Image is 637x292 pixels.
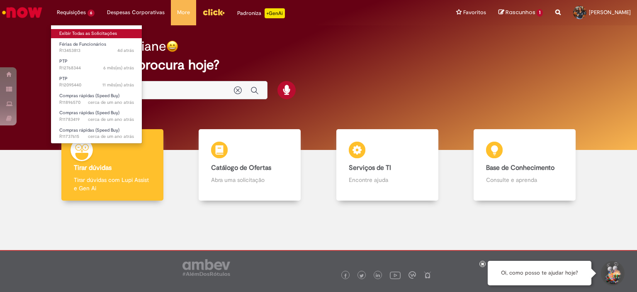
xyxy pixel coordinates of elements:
[74,176,151,192] p: Tirar dúvidas com Lupi Assist e Gen Ai
[390,270,401,280] img: logo_footer_youtube.png
[211,164,271,172] b: Catálogo de Ofertas
[59,133,134,140] span: R11737615
[537,9,543,17] span: 1
[51,126,142,141] a: Aberto R11737615 : Compras rápidas (Speed Buy)
[59,41,106,47] span: Férias de Funcionários
[349,164,391,172] b: Serviços de TI
[59,116,134,123] span: R11783419
[360,274,364,278] img: logo_footer_twitter.png
[166,40,178,52] img: happy-face.png
[202,6,225,18] img: click_logo_yellow_360x200.png
[211,176,288,184] p: Abra uma solicitação
[59,58,68,64] span: PTP
[486,164,554,172] b: Base de Conhecimento
[600,261,625,286] button: Iniciar Conversa de Suporte
[265,8,285,18] p: +GenAi
[74,164,112,172] b: Tirar dúvidas
[88,99,134,106] time: 16/08/2024 15:28:27
[44,129,181,201] a: Tirar dúvidas Tirar dúvidas com Lupi Assist e Gen Ai
[88,133,134,140] span: cerca de um ano atrás
[51,108,142,124] a: Aberto R11783419 : Compras rápidas (Speed Buy)
[59,82,134,88] span: R12095440
[59,93,119,99] span: Compras rápidas (Speed Buy)
[63,58,574,72] h2: O que você procura hoje?
[59,99,134,106] span: R11896570
[117,47,134,54] time: 27/08/2025 17:07:02
[589,9,631,16] span: [PERSON_NAME]
[59,65,134,71] span: R12768344
[182,259,230,276] img: logo_footer_ambev_rotulo_gray.png
[177,8,190,17] span: More
[506,8,535,16] span: Rascunhos
[103,65,134,71] span: 6 mês(es) atrás
[103,65,134,71] time: 07/03/2025 16:48:45
[88,116,134,123] time: 22/07/2024 12:08:18
[88,116,134,123] span: cerca de um ano atrás
[51,29,142,38] a: Exibir Todas as Solicitações
[51,74,142,90] a: Aberto R12095440 : PTP
[59,110,119,116] span: Compras rápidas (Speed Buy)
[102,82,134,88] span: 11 mês(es) atrás
[51,40,142,55] a: Aberto R13453813 : Férias de Funcionários
[376,273,380,278] img: logo_footer_linkedin.png
[456,129,594,201] a: Base de Conhecimento Consulte e aprenda
[88,99,134,106] span: cerca de um ano atrás
[117,47,134,54] span: 4d atrás
[343,274,348,278] img: logo_footer_facebook.png
[51,25,142,144] ul: Requisições
[59,47,134,54] span: R13453813
[88,133,134,140] time: 10/07/2024 08:34:44
[237,8,285,18] div: Padroniza
[318,129,456,201] a: Serviços de TI Encontre ajuda
[463,8,486,17] span: Favoritos
[59,76,68,82] span: PTP
[486,176,563,184] p: Consulte e aprenda
[57,8,86,17] span: Requisições
[181,129,319,201] a: Catálogo de Ofertas Abra uma solicitação
[1,4,44,21] img: ServiceNow
[498,9,543,17] a: Rascunhos
[59,127,119,133] span: Compras rápidas (Speed Buy)
[88,10,95,17] span: 6
[51,91,142,107] a: Aberto R11896570 : Compras rápidas (Speed Buy)
[424,271,431,279] img: logo_footer_naosei.png
[349,176,426,184] p: Encontre ajuda
[107,8,165,17] span: Despesas Corporativas
[408,271,416,279] img: logo_footer_workplace.png
[488,261,591,285] div: Oi, como posso te ajudar hoje?
[102,82,134,88] time: 07/10/2024 14:13:31
[51,57,142,72] a: Aberto R12768344 : PTP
